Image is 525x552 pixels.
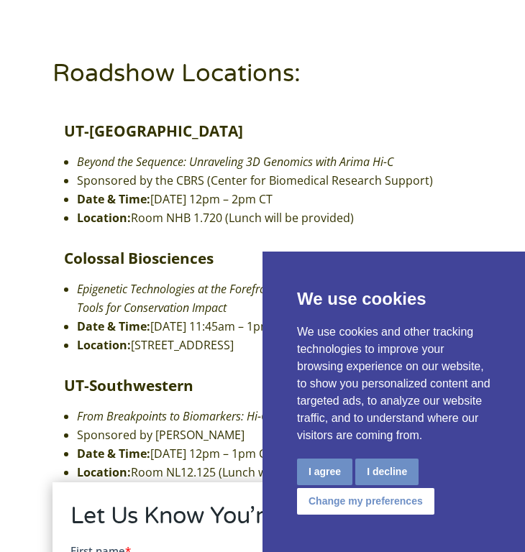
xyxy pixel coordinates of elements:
strong: Date & Time: [77,191,150,207]
div: Colossal Biosciences [64,249,472,267]
strong: Location: [77,210,131,226]
em: Beyond the Sequence: Unraveling 3D Genomics with Arima Hi-C [77,154,393,170]
li: Sponsored by the CBRS (Center for Biomedical Research Support) [77,171,472,190]
p: We use cookies and other tracking technologies to improve your browsing experience on our website... [297,323,490,444]
em: From Breakpoints to Biomarkers: Hi-C Insights into [MEDICAL_DATA] Genomics [77,408,469,424]
span: Baylor: [DATE] 4:30pm CT [17,252,145,267]
button: Change my preferences [297,488,434,515]
li: Sponsored by [PERSON_NAME] [77,425,472,444]
input: UT-[GEOGRAPHIC_DATA]: [DATE] 12pm CT [4,201,13,210]
input: UTSW: [DATE] 12pm CT [4,236,13,246]
span: UT-[GEOGRAPHIC_DATA]: [DATE] 12pm CT [17,198,226,213]
strong: Date & Time: [77,446,150,461]
li: [STREET_ADDRESS] [77,336,472,354]
li: Room NHB 1.720 (Lunch will be provided) [77,208,472,227]
div: UT-[GEOGRAPHIC_DATA] [64,121,472,140]
strong: Location: [77,464,131,480]
strong: Date & Time: [77,318,150,334]
li: [DATE] 12pm – 2pm CT [77,190,472,208]
input: Baylor: [DATE] 4:30pm CT [4,254,13,264]
span: UTSW: [DATE] 12pm CT [17,234,132,249]
div: UT-Southwestern [64,376,472,395]
button: I agree [297,459,352,485]
span: Colossal: [DATE] 11:45am CT [17,216,159,231]
p: We use cookies [297,286,490,312]
em: Epigenetic Technologies at the Forefront of De-Extinction: Selecting the Right Tools for Conserva... [77,281,455,316]
button: I decline [355,459,419,485]
h1: Roadshow Locations: [52,57,472,101]
input: Colossal: [DATE] 11:45am CT [4,218,13,228]
li: [DATE] 11:45am – 1pm CT [77,317,472,336]
h2: Let Us Know You’re Coming [70,500,455,543]
strong: Location: [77,337,131,353]
li: Room NL12.125 (Lunch will be provided) [77,463,472,482]
li: [DATE] 12pm – 1pm CT [77,444,472,463]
